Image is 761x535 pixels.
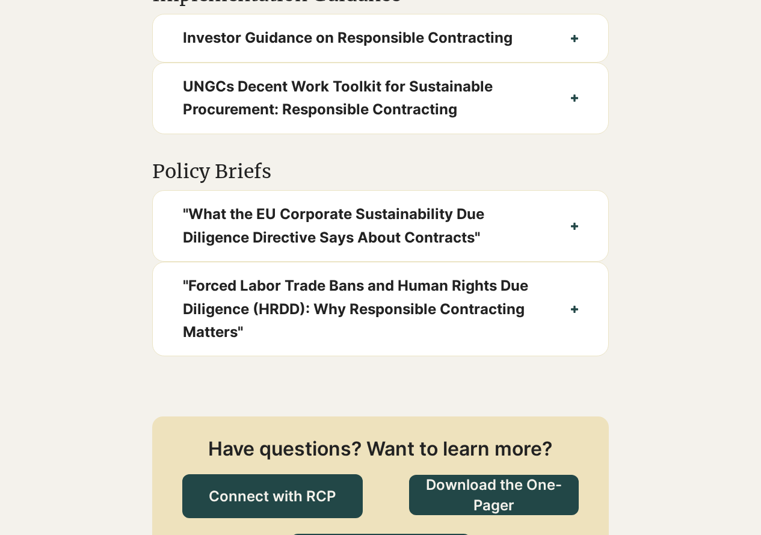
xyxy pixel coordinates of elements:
button: UNGCs Decent Work Toolkit for Sustainable Procurement: Responsible Contracting [153,63,608,134]
span: Policy Briefs [152,159,271,184]
span: "Forced Labor Trade Bans and Human Rights Due Diligence (HRDD): Why Responsible Contracting Matters" [183,274,541,344]
a: Connect with RCP [182,474,363,518]
a: Download the One-Pager [409,475,579,515]
span: Connect with RCP [209,486,336,507]
span: UNGCs Decent Work Toolkit for Sustainable Procurement: Responsible Contracting [183,75,541,122]
button: "What the EU Corporate Sustainability Due Diligence Directive Says About Contracts" [153,191,608,261]
span: Investor Guidance on Responsible Contracting [183,26,541,49]
button: Investor Guidance on Responsible Contracting [153,14,608,61]
span: Have questions? Want to learn more? [208,437,552,460]
span: "What the EU Corporate Sustainability Due Diligence Directive Says About Contracts" [183,203,541,249]
button: "Forced Labor Trade Bans and Human Rights Due Diligence (HRDD): Why Responsible Contracting Matters" [153,262,608,356]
